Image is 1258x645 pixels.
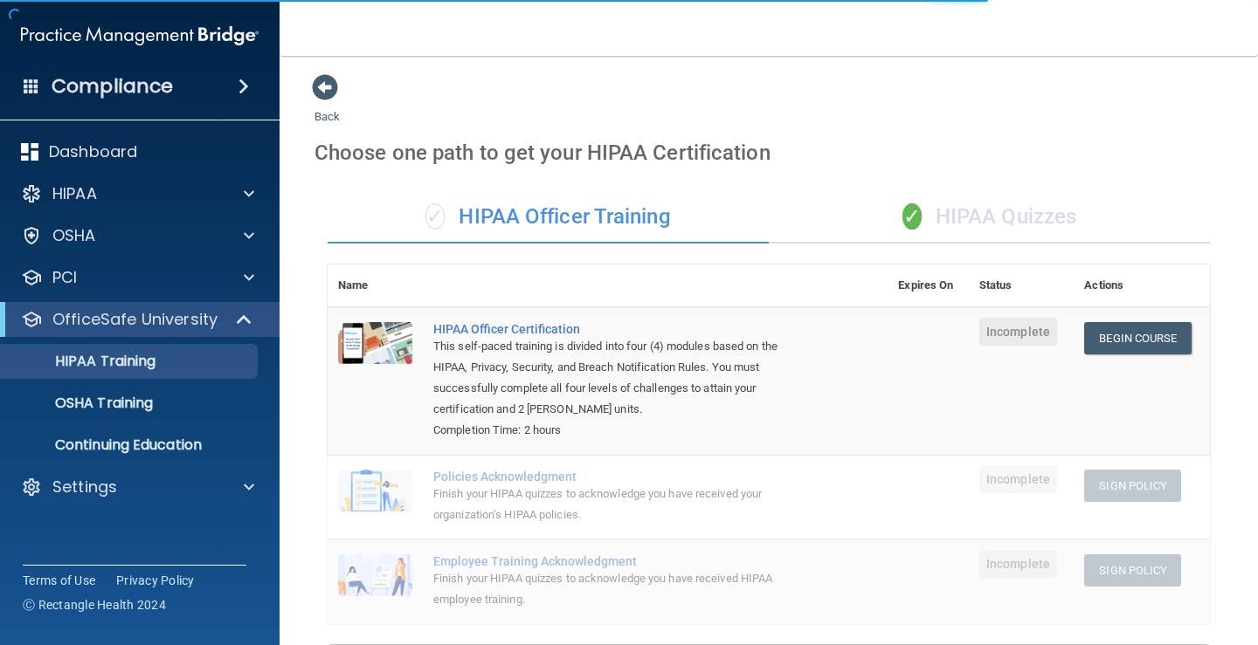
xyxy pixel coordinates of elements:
a: Begin Course [1084,322,1191,354]
div: HIPAA Officer Training [328,191,769,244]
a: Settings [21,477,254,497]
button: Sign Policy [1084,554,1181,587]
p: OSHA [52,225,96,246]
a: OSHA [21,225,254,246]
th: Expires On [888,264,969,307]
p: Dashboard [49,141,137,162]
button: Sign Policy [1084,470,1181,502]
a: PCI [21,267,254,288]
span: ✓ [425,203,445,230]
a: Terms of Use [23,572,95,589]
a: Privacy Policy [116,572,195,589]
th: Name [328,264,423,307]
div: This self-paced training is divided into four (4) modules based on the HIPAA, Privacy, Security, ... [433,336,800,420]
span: Ⓒ Rectangle Health 2024 [23,596,166,614]
div: Completion Time: 2 hours [433,420,800,441]
p: PCI [52,267,77,288]
span: Incomplete [979,318,1057,346]
p: Continuing Education [11,436,250,454]
p: Settings [52,477,117,497]
a: HIPAA [21,183,254,204]
th: Actions [1074,264,1210,307]
span: Incomplete [979,465,1057,493]
a: Back [314,89,340,123]
img: PMB logo [21,18,259,53]
div: Employee Training Acknowledgment [433,554,800,568]
div: Finish your HIPAA quizzes to acknowledge you have received HIPAA employee training. [433,568,800,610]
div: Finish your HIPAA quizzes to acknowledge you have received your organization’s HIPAA policies. [433,484,800,525]
p: HIPAA Training [11,353,156,370]
p: HIPAA [52,183,97,204]
div: Choose one path to get your HIPAA Certification [314,127,1223,178]
span: Incomplete [979,550,1057,578]
span: ✓ [902,203,922,230]
p: OfficeSafe University [52,309,218,330]
a: OfficeSafe University [21,309,253,330]
a: HIPAA Officer Certification [433,322,800,336]
img: dashboard.aa5b2476.svg [21,143,38,161]
th: Status [969,264,1074,307]
div: HIPAA Quizzes [769,191,1210,244]
p: OSHA Training [11,395,153,412]
a: Dashboard [21,141,254,162]
h4: Compliance [52,74,173,99]
div: Policies Acknowledgment [433,470,800,484]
